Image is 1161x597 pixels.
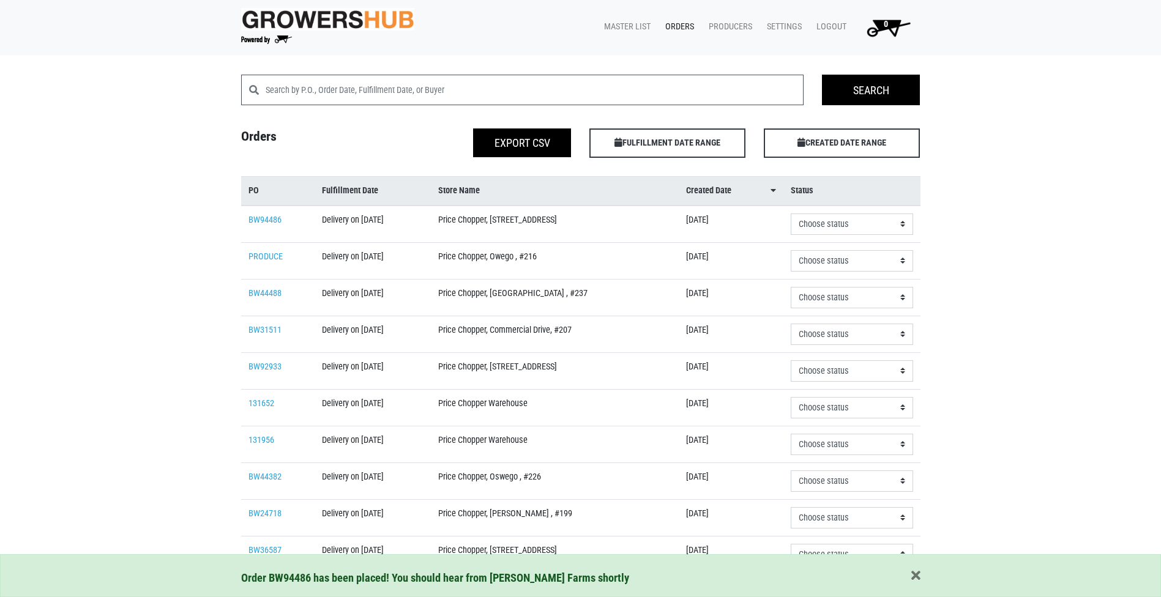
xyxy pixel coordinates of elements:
[431,316,679,352] td: Price Chopper, Commercial Drive, #207
[315,536,430,573] td: Delivery on [DATE]
[791,184,913,198] a: Status
[679,279,783,316] td: [DATE]
[248,184,259,198] span: PO
[655,15,699,39] a: Orders
[686,184,776,198] a: Created Date
[248,215,282,225] a: BW94486
[322,184,378,198] span: Fulfillment Date
[315,462,430,499] td: Delivery on [DATE]
[431,242,679,279] td: Price Chopper, Owego , #216
[884,19,888,29] span: 0
[431,279,679,316] td: Price Chopper, [GEOGRAPHIC_DATA] , #237
[241,569,920,587] div: Order BW94486 has been placed! You should hear from [PERSON_NAME] Farms shortly
[248,251,283,262] a: PRODUCE
[248,362,282,372] a: BW92933
[679,426,783,462] td: [DATE]
[594,15,655,39] a: Master List
[679,499,783,536] td: [DATE]
[438,184,671,198] a: Store Name
[679,206,783,243] td: [DATE]
[431,389,679,426] td: Price Chopper Warehouse
[248,325,282,335] a: BW31511
[473,128,571,157] button: Export CSV
[315,389,430,426] td: Delivery on [DATE]
[248,435,274,445] a: 131956
[315,242,430,279] td: Delivery on [DATE]
[679,462,783,499] td: [DATE]
[589,128,745,158] span: FULFILLMENT DATE RANGE
[248,288,282,298] a: BW44488
[315,316,430,352] td: Delivery on [DATE]
[315,206,430,243] td: Delivery on [DATE]
[431,426,679,462] td: Price Chopper Warehouse
[431,499,679,536] td: Price Chopper, [PERSON_NAME] , #199
[315,352,430,389] td: Delivery on [DATE]
[315,426,430,462] td: Delivery on [DATE]
[431,462,679,499] td: Price Chopper, Oswego , #226
[241,8,415,31] img: original-fc7597fdc6adbb9d0e2ae620e786d1a2.jpg
[757,15,807,39] a: Settings
[764,128,920,158] span: CREATED DATE RANGE
[822,75,920,105] input: Search
[431,352,679,389] td: Price Chopper, [STREET_ADDRESS]
[679,389,783,426] td: [DATE]
[248,398,274,409] a: 131652
[241,35,292,44] img: Powered by Big Wheelbarrow
[431,206,679,243] td: Price Chopper, [STREET_ADDRESS]
[315,279,430,316] td: Delivery on [DATE]
[248,184,308,198] a: PO
[248,508,282,519] a: BW24718
[266,75,804,105] input: Search by P.O., Order Date, Fulfillment Date, or Buyer
[699,15,757,39] a: Producers
[438,184,480,198] span: Store Name
[431,536,679,573] td: Price Chopper, [STREET_ADDRESS]
[232,128,406,153] h4: Orders
[248,472,282,482] a: BW44382
[851,15,920,40] a: 0
[686,184,731,198] span: Created Date
[791,184,813,198] span: Status
[248,545,282,555] a: BW36587
[679,352,783,389] td: [DATE]
[679,242,783,279] td: [DATE]
[315,499,430,536] td: Delivery on [DATE]
[861,15,916,40] img: Cart
[807,15,851,39] a: Logout
[322,184,423,198] a: Fulfillment Date
[679,536,783,573] td: [DATE]
[679,316,783,352] td: [DATE]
